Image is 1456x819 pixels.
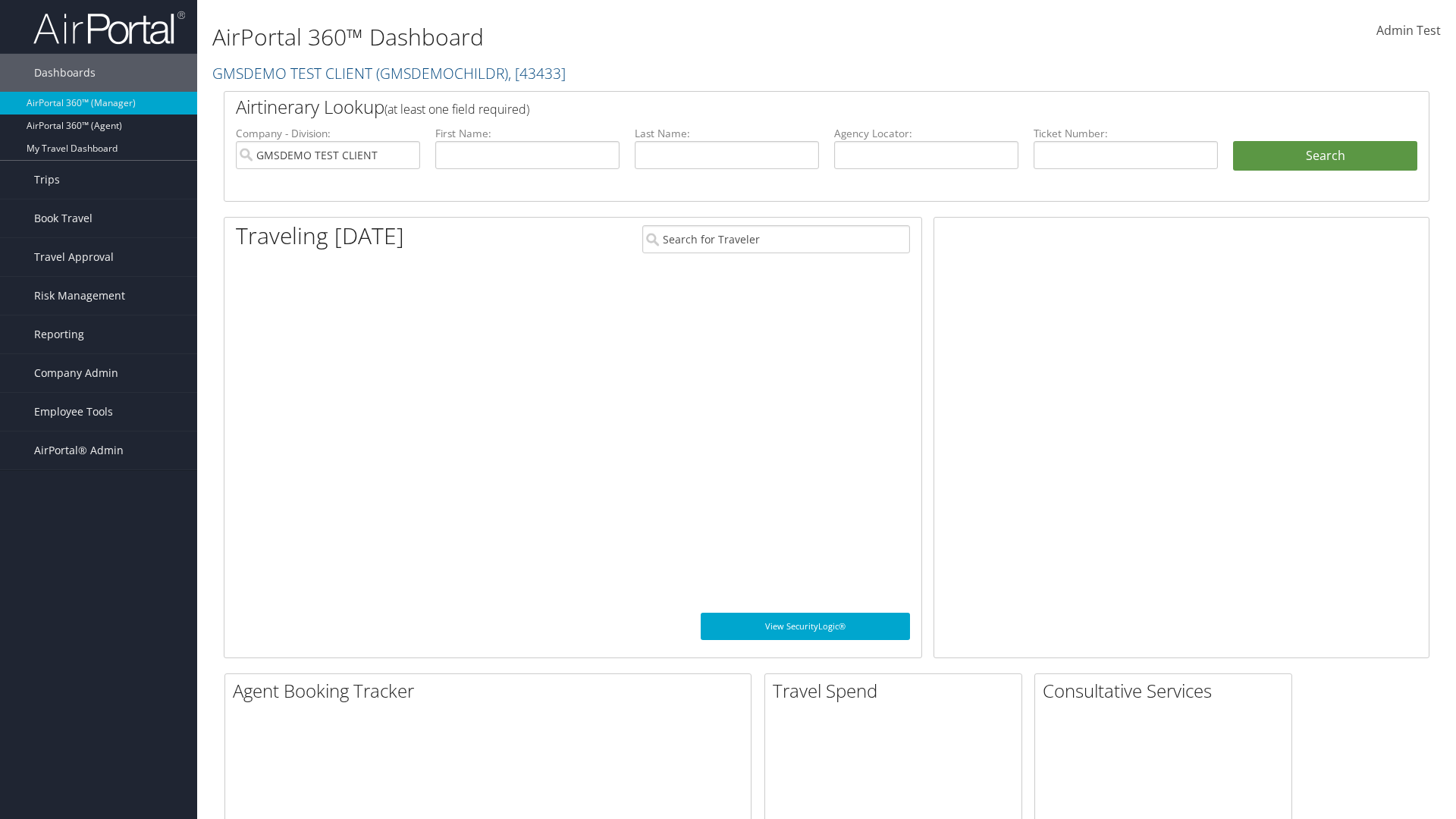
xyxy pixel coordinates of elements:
[34,354,118,392] span: Company Admin
[212,63,566,83] a: GMSDEMO TEST CLIENT
[34,431,124,469] span: AirPortal® Admin
[376,63,508,83] span: ( GMSDEMOCHILDR )
[34,54,96,92] span: Dashboards
[33,10,185,45] img: airportal-logo.png
[642,225,910,253] input: Search for Traveler
[233,678,751,704] h2: Agent Booking Tracker
[34,161,60,199] span: Trips
[1376,22,1441,39] span: Admin Test
[1376,8,1441,55] a: Admin Test
[508,63,566,83] span: , [ 43433 ]
[773,678,1021,704] h2: Travel Spend
[34,199,93,237] span: Book Travel
[34,238,114,276] span: Travel Approval
[34,277,125,315] span: Risk Management
[435,126,620,141] label: First Name:
[236,94,1317,120] h2: Airtinerary Lookup
[1034,126,1218,141] label: Ticket Number:
[384,101,529,118] span: (at least one field required)
[236,220,404,252] h1: Traveling [DATE]
[212,21,1031,53] h1: AirPortal 360™ Dashboard
[701,613,910,640] a: View SecurityLogic®
[34,315,84,353] span: Reporting
[1043,678,1291,704] h2: Consultative Services
[34,393,113,431] span: Employee Tools
[236,126,420,141] label: Company - Division:
[1233,141,1417,171] button: Search
[834,126,1018,141] label: Agency Locator:
[635,126,819,141] label: Last Name:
